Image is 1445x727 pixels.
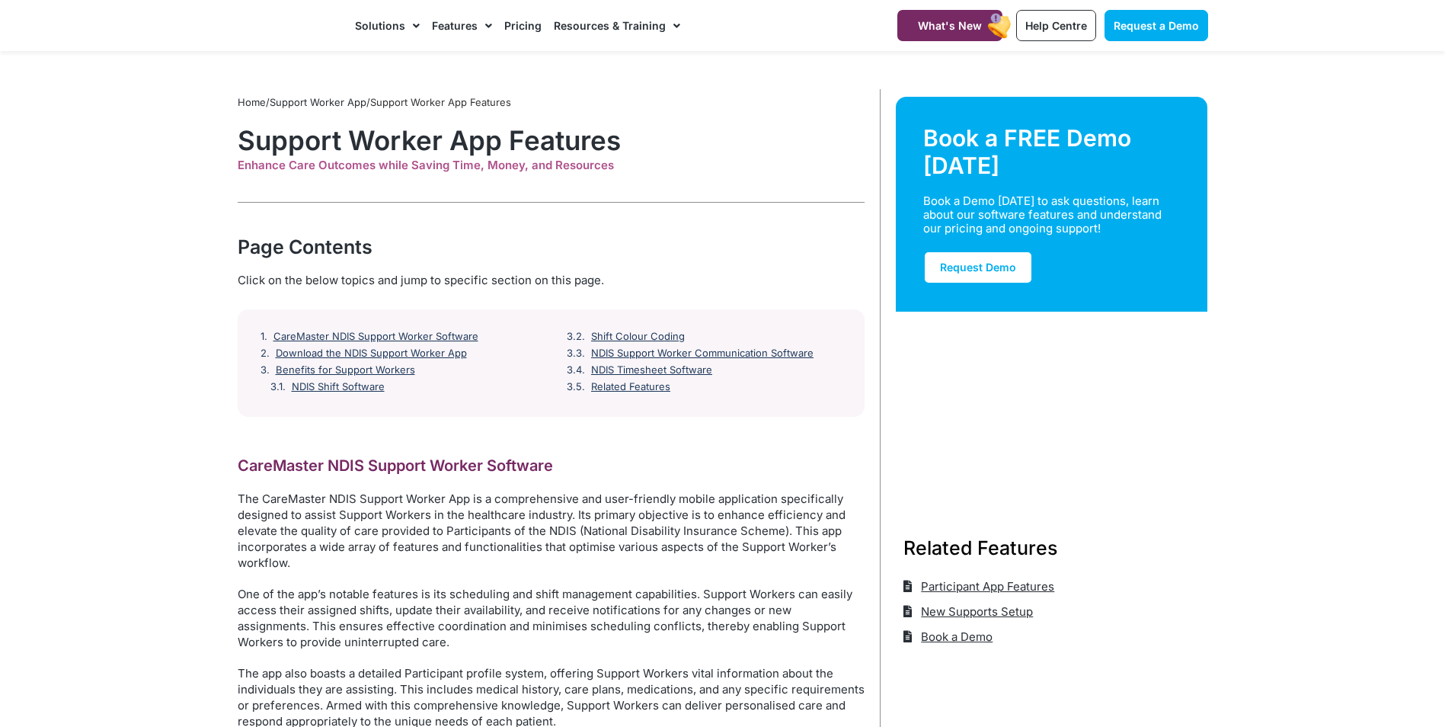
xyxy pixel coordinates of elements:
[923,251,1033,284] a: Request Demo
[1105,10,1208,41] a: Request a Demo
[940,261,1016,274] span: Request Demo
[1016,10,1096,41] a: Help Centre
[897,10,1002,41] a: What's New
[923,124,1181,179] div: Book a FREE Demo [DATE]
[923,194,1162,235] div: Book a Demo [DATE] to ask questions, learn about our software features and understand our pricing...
[238,159,865,172] div: Enhance Care Outcomes while Saving Time, Money, and Resources
[591,364,712,376] a: NDIS Timesheet Software
[270,96,366,108] a: Support Worker App
[238,233,865,261] div: Page Contents
[238,96,511,108] span: / /
[591,381,670,393] a: Related Features
[917,624,993,649] span: Book a Demo
[276,347,467,360] a: Download the NDIS Support Worker App
[238,124,865,156] h1: Support Worker App Features
[1114,19,1199,32] span: Request a Demo
[238,491,865,571] p: The CareMaster NDIS Support Worker App is a comprehensive and user-friendly mobile application sp...
[292,381,385,393] a: NDIS Shift Software
[1025,19,1087,32] span: Help Centre
[903,534,1200,562] h3: Related Features
[273,331,478,343] a: CareMaster NDIS Support Worker Software
[896,312,1208,498] img: Support Worker and NDIS Participant out for a coffee.
[903,599,1034,624] a: New Supports Setup
[591,347,814,360] a: NDIS Support Worker Communication Software
[917,574,1054,599] span: Participant App Features
[370,96,511,108] span: Support Worker App Features
[238,272,865,289] div: Click on the below topics and jump to specific section on this page.
[903,574,1055,599] a: Participant App Features
[917,599,1033,624] span: New Supports Setup
[238,586,865,650] p: One of the app’s notable features is its scheduling and shift management capabilities. Support Wo...
[903,624,993,649] a: Book a Demo
[238,96,266,108] a: Home
[238,456,865,476] h2: CareMaster NDIS Support Worker Software
[238,14,340,37] img: CareMaster Logo
[918,19,982,32] span: What's New
[591,331,685,343] a: Shift Colour Coding
[276,364,415,376] a: Benefits for Support Workers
